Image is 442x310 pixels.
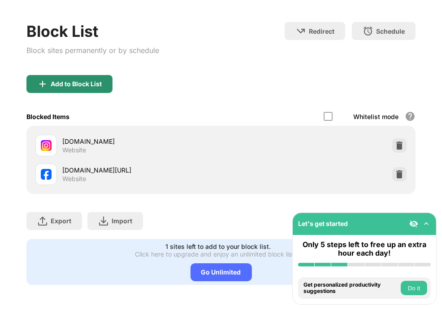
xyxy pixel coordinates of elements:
div: Website [62,146,86,154]
div: Click here to upgrade and enjoy an unlimited block list. [135,250,296,258]
div: Let's get started [298,220,348,227]
div: Add to Block List [51,80,102,88]
div: Get personalized productivity suggestions [303,282,399,295]
div: Whitelist mode [353,113,399,120]
img: favicons [41,169,52,180]
div: Block sites permanently or by schedule [26,44,159,57]
div: [DOMAIN_NAME][URL] [62,165,221,175]
div: 1 sites left to add to your block list. [166,243,271,250]
div: Import [112,217,132,225]
img: favicons [41,140,52,151]
img: omni-setup-toggle.svg [422,219,431,228]
div: Go Unlimited [191,263,252,281]
button: Do it [401,281,427,295]
div: Blocked Items [26,113,69,120]
div: Only 5 steps left to free up an extra hour each day! [298,240,431,257]
div: Redirect [309,27,334,35]
div: Block List [26,22,159,40]
div: Website [62,175,86,183]
div: [DOMAIN_NAME] [62,137,221,146]
img: eye-not-visible.svg [409,219,418,228]
div: Export [51,217,71,225]
div: Schedule [376,27,405,35]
